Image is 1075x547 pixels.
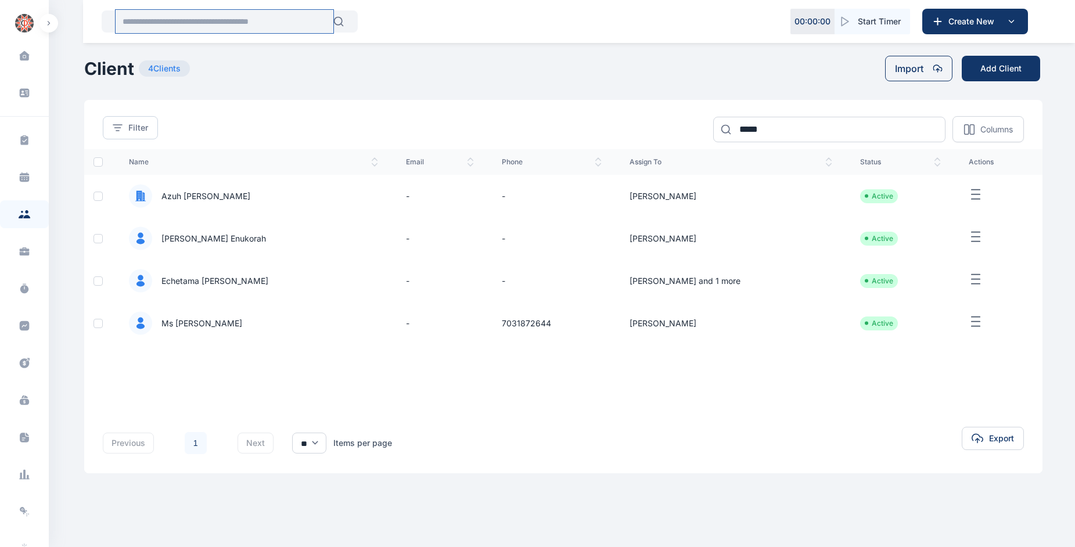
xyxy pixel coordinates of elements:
[860,157,941,167] span: status
[865,234,893,243] li: Active
[129,269,379,293] a: Echetama [PERSON_NAME]
[989,433,1014,444] span: Export
[129,157,379,167] span: name
[139,60,190,77] span: 4 Clients
[865,276,893,286] li: Active
[185,432,207,454] a: 1
[129,226,379,250] a: [PERSON_NAME] Enukorah
[962,56,1040,81] button: Add Client
[238,433,274,454] button: next
[392,217,487,260] td: -
[84,58,134,79] h1: Client
[212,435,228,451] li: 下一页
[922,9,1028,34] button: Create New
[152,318,242,329] span: Ms [PERSON_NAME]
[616,260,846,302] td: [PERSON_NAME] and 1 more
[488,260,616,302] td: -
[103,433,154,454] button: previous
[129,184,379,208] a: Azuh [PERSON_NAME]
[163,435,179,451] li: 上一页
[969,157,1029,167] span: actions
[392,260,487,302] td: -
[835,9,910,34] button: Start Timer
[865,319,893,328] li: Active
[128,122,148,134] span: Filter
[152,190,250,202] span: Azuh [PERSON_NAME]
[392,175,487,217] td: -
[616,302,846,344] td: [PERSON_NAME]
[152,233,266,244] span: [PERSON_NAME] Enukorah
[616,217,846,260] td: [PERSON_NAME]
[488,175,616,217] td: -
[865,192,893,201] li: Active
[885,56,952,81] button: Import
[406,157,473,167] span: email
[103,116,158,139] button: Filter
[488,217,616,260] td: -
[333,437,392,449] div: Items per page
[794,16,830,27] p: 00 : 00 : 00
[962,427,1024,450] button: Export
[129,311,379,335] a: Ms [PERSON_NAME]
[616,175,846,217] td: [PERSON_NAME]
[952,116,1024,142] button: Columns
[858,16,901,27] span: Start Timer
[184,431,207,455] li: 1
[152,275,268,287] span: Echetama [PERSON_NAME]
[944,16,1004,27] span: Create New
[980,124,1013,135] p: Columns
[392,302,487,344] td: -
[630,157,832,167] span: assign to
[488,302,616,344] td: 7031872644
[502,157,602,167] span: phone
